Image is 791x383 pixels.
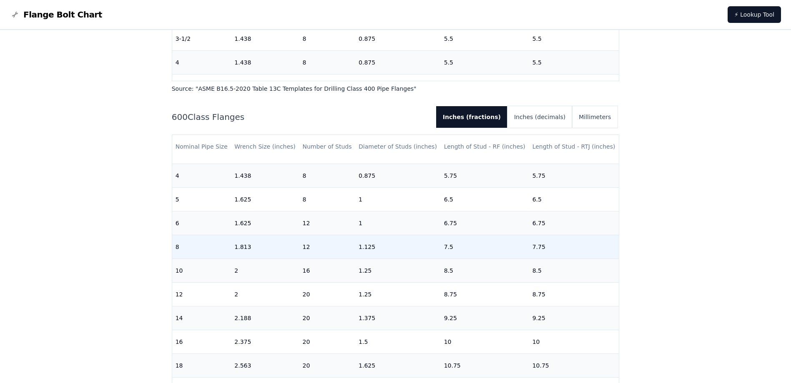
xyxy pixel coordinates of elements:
td: 1.438 [231,75,299,98]
td: 0.875 [355,75,441,98]
td: 5.75 [529,164,619,188]
td: 5 [172,75,231,98]
th: Nominal Pipe Size [172,135,231,159]
td: 12 [172,283,231,306]
td: 6 [172,211,231,235]
a: Flange Bolt Chart LogoFlange Bolt Chart [10,9,102,20]
td: 5.5 [529,27,619,51]
td: 16 [299,259,355,283]
td: 20 [299,330,355,354]
td: 5.5 [529,51,619,75]
td: 6.5 [529,188,619,211]
td: 1 [355,188,441,211]
a: ⚡ Lookup Tool [728,6,781,23]
td: 4 [172,164,231,188]
td: 14 [172,306,231,330]
img: Flange Bolt Chart Logo [10,10,20,20]
button: Millimeters [572,106,618,128]
td: 1 [355,211,441,235]
td: 2 [231,283,299,306]
td: 2.188 [231,306,299,330]
td: 8 [299,164,355,188]
td: 8.75 [441,283,529,306]
td: 8.75 [529,283,619,306]
td: 1.375 [355,306,441,330]
td: 10 [441,330,529,354]
td: 5.75 [441,75,529,98]
td: 6.5 [441,188,529,211]
td: 8.5 [441,259,529,283]
td: 1.438 [231,164,299,188]
td: 1.25 [355,283,441,306]
td: 9.25 [529,306,619,330]
td: 1.625 [231,188,299,211]
td: 16 [172,330,231,354]
td: 6.75 [441,211,529,235]
td: 8 [299,27,355,51]
td: 9.25 [441,306,529,330]
td: 5.5 [441,51,529,75]
th: Wrench Size (inches) [231,135,299,159]
td: 8 [299,51,355,75]
td: 2.563 [231,354,299,378]
td: 2 [231,259,299,283]
td: 0.875 [355,164,441,188]
td: 7.5 [441,235,529,259]
td: 12 [299,235,355,259]
td: 10 [172,259,231,283]
td: 1.813 [231,235,299,259]
td: 1.5 [355,330,441,354]
td: 5.5 [441,27,529,51]
td: 5.75 [441,164,529,188]
td: 0.875 [355,27,441,51]
td: 5 [172,188,231,211]
td: 20 [299,306,355,330]
td: 4 [172,51,231,75]
td: 20 [299,283,355,306]
td: 1.625 [355,354,441,378]
td: 18 [172,354,231,378]
td: 2.375 [231,330,299,354]
td: 1.25 [355,259,441,283]
td: 10.75 [529,354,619,378]
th: Length of Stud - RF (inches) [441,135,529,159]
td: 7.75 [529,235,619,259]
td: 20 [299,354,355,378]
td: 0.875 [355,51,441,75]
td: 8 [299,75,355,98]
td: 1.438 [231,51,299,75]
td: 10 [529,330,619,354]
td: 10.75 [441,354,529,378]
td: 1.438 [231,27,299,51]
td: 5.75 [529,75,619,98]
td: 1.125 [355,235,441,259]
td: 12 [299,211,355,235]
button: Inches (decimals) [507,106,572,128]
th: Number of Studs [299,135,355,159]
h2: 600 Class Flanges [172,111,429,123]
button: Inches (fractions) [436,106,507,128]
p: Source: " ASME B16.5-2020 Table 13C Templates for Drilling Class 400 Pipe Flanges " [172,85,620,93]
td: 1.625 [231,211,299,235]
td: 3-1/2 [172,27,231,51]
td: 8 [299,188,355,211]
span: Flange Bolt Chart [23,9,102,20]
th: Length of Stud - RTJ (inches) [529,135,619,159]
td: 6.75 [529,211,619,235]
th: Diameter of Studs (inches) [355,135,441,159]
td: 8.5 [529,259,619,283]
td: 8 [172,235,231,259]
